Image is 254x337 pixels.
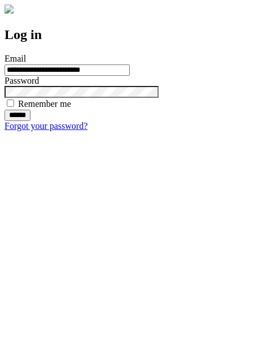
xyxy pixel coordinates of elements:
[18,99,71,109] label: Remember me
[5,5,14,14] img: logo-4e3dc11c47720685a147b03b5a06dd966a58ff35d612b21f08c02c0306f2b779.png
[5,76,39,85] label: Password
[5,54,26,63] label: Email
[5,27,249,42] h2: Log in
[5,121,87,131] a: Forgot your password?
